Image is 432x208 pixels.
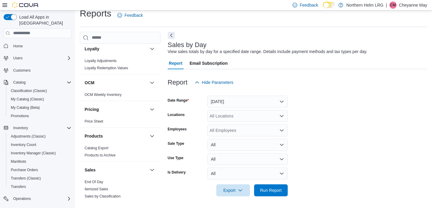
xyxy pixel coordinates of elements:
h3: OCM [85,80,94,86]
div: View sales totals by day for a specified date range. Details include payment methods and tax type... [168,49,367,55]
a: Customers [11,67,33,74]
span: Manifests [8,158,71,165]
span: Inventory Count [8,141,71,148]
span: Transfers [8,183,71,190]
span: Transfers (Classic) [8,175,71,182]
span: Adjustments (Classic) [8,133,71,140]
button: Products [148,132,156,140]
button: Pricing [85,106,147,112]
span: Export [220,184,246,196]
input: Dark Mode [323,2,335,8]
button: [DATE] [207,96,288,108]
a: Inventory Manager (Classic) [8,150,58,157]
span: Promotions [8,112,71,120]
button: Purchase Orders [6,166,74,174]
span: Manifests [11,159,26,164]
span: Inventory Manager (Classic) [11,151,56,156]
button: All [207,153,288,165]
button: Sales [148,166,156,174]
h3: Products [85,133,103,139]
span: Inventory [11,124,71,132]
a: Catalog Export [85,146,108,150]
h3: Pricing [85,106,99,112]
span: Home [11,42,71,50]
span: Report [169,57,182,69]
div: Loyalty [80,57,160,74]
a: Feedback [115,9,145,21]
button: Transfers [6,183,74,191]
span: Inventory [13,126,28,130]
a: Loyalty Adjustments [85,59,117,63]
span: Customers [13,68,31,73]
button: Promotions [6,112,74,120]
span: Users [13,56,22,61]
a: Transfers [8,183,28,190]
button: Open list of options [279,114,284,118]
a: Price Sheet [85,119,103,123]
span: CM [390,1,396,9]
button: Users [1,54,74,62]
button: My Catalog (Classic) [6,95,74,103]
div: Pricing [80,118,160,127]
label: Employees [168,127,187,132]
span: Purchase Orders [11,168,38,172]
label: Sale Type [168,141,184,146]
span: Promotions [11,114,29,118]
button: Catalog [1,78,74,87]
span: My Catalog (Beta) [8,104,71,111]
button: Pricing [148,106,156,113]
a: Home [11,43,25,50]
button: Products [85,133,147,139]
h3: Loyalty [85,46,99,52]
h3: Report [168,79,187,86]
a: Promotions [8,112,31,120]
button: Manifests [6,157,74,166]
button: Open list of options [279,128,284,133]
a: Adjustments (Classic) [8,133,48,140]
p: | [386,1,387,9]
a: Classification (Classic) [8,87,49,94]
button: Loyalty [148,45,156,52]
button: My Catalog (Beta) [6,103,74,112]
label: Use Type [168,156,183,160]
p: Cheyanne May [399,1,427,9]
button: Classification (Classic) [6,87,74,95]
a: End Of Day [85,180,103,184]
span: Transfers (Classic) [11,176,41,181]
button: Customers [1,66,74,75]
button: Inventory [1,124,74,132]
button: Next [168,32,175,39]
button: All [207,139,288,151]
button: OCM [148,79,156,86]
span: Purchase Orders [8,166,71,174]
span: Classification (Classic) [8,87,71,94]
span: Catalog [13,80,25,85]
a: My Catalog (Classic) [8,96,46,103]
button: OCM [85,80,147,86]
button: Run Report [254,184,288,196]
span: Feedback [300,2,318,8]
h3: Sales by Day [168,41,207,49]
span: My Catalog (Classic) [11,97,44,102]
a: Sales by Classification [85,194,121,198]
button: Inventory Manager (Classic) [6,149,74,157]
span: Operations [13,196,31,201]
span: Catalog [11,79,71,86]
span: Email Subscription [190,57,228,69]
button: Hide Parameters [192,76,236,88]
a: Inventory Count [8,141,39,148]
span: Hide Parameters [202,79,233,85]
img: Cova [12,2,39,8]
span: Customers [11,67,71,74]
label: Locations [168,112,185,117]
button: All [207,168,288,180]
a: My Catalog (Beta) [8,104,42,111]
a: Purchase Orders [8,166,40,174]
button: Inventory Count [6,141,74,149]
label: Is Delivery [168,170,186,175]
span: Classification (Classic) [11,88,47,93]
span: Inventory Count [11,142,36,147]
button: Transfers (Classic) [6,174,74,183]
span: Inventory Manager (Classic) [8,150,71,157]
h1: Reports [80,7,111,19]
